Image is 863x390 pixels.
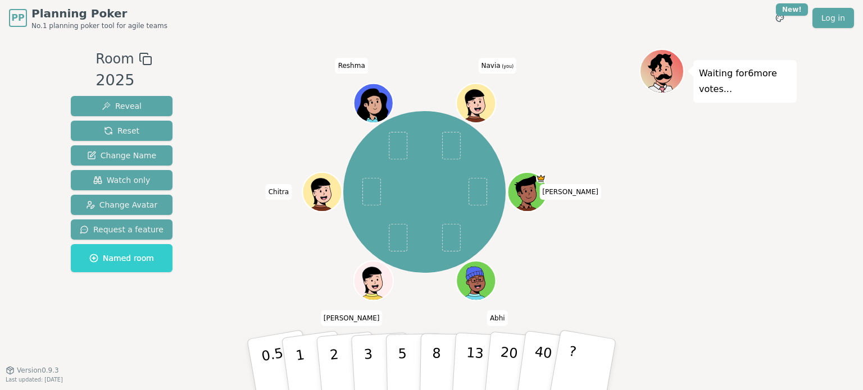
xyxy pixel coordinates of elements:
[86,199,158,210] span: Change Avatar
[102,100,142,112] span: Reveal
[71,195,172,215] button: Change Avatar
[71,145,172,166] button: Change Name
[71,121,172,141] button: Reset
[770,8,790,28] button: New!
[501,64,514,69] span: (you)
[71,219,172,240] button: Request a feature
[17,366,59,375] span: Version 0.9.3
[11,11,24,25] span: PP
[457,84,494,121] button: Click to change your avatar
[699,66,791,97] p: Waiting for 6 more votes...
[71,244,172,272] button: Named room
[71,170,172,190] button: Watch only
[31,21,167,30] span: No.1 planning poker tool for agile teams
[6,377,63,383] span: Last updated: [DATE]
[96,49,134,69] span: Room
[321,310,383,325] span: Click to change your name
[104,125,139,136] span: Reset
[87,150,156,161] span: Change Name
[96,69,152,92] div: 2025
[539,184,601,200] span: Click to change your name
[266,184,292,200] span: Click to change your name
[812,8,854,28] a: Log in
[31,6,167,21] span: Planning Poker
[80,224,163,235] span: Request a feature
[89,253,154,264] span: Named room
[776,3,808,16] div: New!
[487,310,508,325] span: Click to change your name
[71,96,172,116] button: Reveal
[93,175,151,186] span: Watch only
[9,6,167,30] a: PPPlanning PokerNo.1 planning poker tool for agile teams
[335,58,368,74] span: Click to change your name
[6,366,59,375] button: Version0.9.3
[478,58,516,74] span: Click to change your name
[536,173,546,183] span: Matt is the host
